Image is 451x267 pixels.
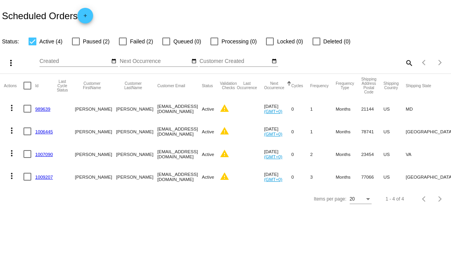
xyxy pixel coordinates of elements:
[116,143,157,165] mat-cell: [PERSON_NAME]
[35,83,38,88] button: Change sorting for Id
[264,143,291,165] mat-cell: [DATE]
[220,172,229,181] mat-icon: warning
[310,83,329,88] button: Change sorting for Frequency
[116,81,150,90] button: Change sorting for CustomerLastName
[7,149,16,158] mat-icon: more_vert
[116,165,157,188] mat-cell: [PERSON_NAME]
[40,37,63,46] span: Active (4)
[75,120,116,143] mat-cell: [PERSON_NAME]
[404,57,413,69] mat-icon: search
[130,37,153,46] span: Failed (2)
[361,120,383,143] mat-cell: 78741
[157,120,202,143] mat-cell: [EMAIL_ADDRESS][DOMAIN_NAME]
[75,165,116,188] mat-cell: [PERSON_NAME]
[310,97,336,120] mat-cell: 1
[291,97,310,120] mat-cell: 0
[202,129,214,134] span: Active
[120,58,190,65] input: Next Occurrence
[35,152,53,157] a: 1007090
[4,74,23,97] mat-header-cell: Actions
[277,37,303,46] span: Locked (0)
[202,83,213,88] button: Change sorting for Status
[116,120,157,143] mat-cell: [PERSON_NAME]
[220,74,237,97] mat-header-cell: Validation Checks
[2,8,93,23] h2: Scheduled Orders
[83,37,110,46] span: Paused (2)
[314,196,346,202] div: Items per page:
[264,97,291,120] mat-cell: [DATE]
[336,97,361,120] mat-cell: Months
[264,120,291,143] mat-cell: [DATE]
[35,106,50,111] a: 989639
[310,143,336,165] mat-cell: 2
[75,97,116,120] mat-cell: [PERSON_NAME]
[383,165,406,188] mat-cell: US
[7,171,16,181] mat-icon: more_vert
[383,143,406,165] mat-cell: US
[336,120,361,143] mat-cell: Months
[264,165,291,188] mat-cell: [DATE]
[291,143,310,165] mat-cell: 0
[291,120,310,143] mat-cell: 0
[157,97,202,120] mat-cell: [EMAIL_ADDRESS][DOMAIN_NAME]
[81,13,90,22] mat-icon: add
[40,58,110,65] input: Created
[383,97,406,120] mat-cell: US
[220,104,229,113] mat-icon: warning
[386,196,404,202] div: 1 - 4 of 4
[202,174,214,179] span: Active
[361,97,383,120] mat-cell: 21144
[350,196,355,202] span: 20
[361,143,383,165] mat-cell: 23454
[417,191,432,207] button: Previous page
[264,81,284,90] button: Change sorting for NextOccurrenceUtc
[173,37,201,46] span: Queued (0)
[35,129,53,134] a: 1006445
[383,120,406,143] mat-cell: US
[336,81,354,90] button: Change sorting for FrequencyType
[199,58,270,65] input: Customer Created
[191,58,197,65] mat-icon: date_range
[310,120,336,143] mat-cell: 1
[2,38,19,45] span: Status:
[237,81,257,90] button: Change sorting for LastOccurrenceUtc
[271,58,277,65] mat-icon: date_range
[157,165,202,188] mat-cell: [EMAIL_ADDRESS][DOMAIN_NAME]
[111,58,117,65] mat-icon: date_range
[202,152,214,157] span: Active
[432,191,448,207] button: Next page
[323,37,350,46] span: Deleted (0)
[361,77,376,94] button: Change sorting for ShippingPostcode
[264,131,282,136] a: (GMT+0)
[383,81,399,90] button: Change sorting for ShippingCountry
[6,58,16,68] mat-icon: more_vert
[264,109,282,114] a: (GMT+0)
[417,55,432,70] button: Previous page
[220,126,229,136] mat-icon: warning
[406,83,431,88] button: Change sorting for ShippingState
[432,55,448,70] button: Next page
[157,143,202,165] mat-cell: [EMAIL_ADDRESS][DOMAIN_NAME]
[7,103,16,113] mat-icon: more_vert
[202,106,214,111] span: Active
[157,83,185,88] button: Change sorting for CustomerEmail
[361,165,383,188] mat-cell: 77066
[291,83,303,88] button: Change sorting for Cycles
[264,154,282,159] a: (GMT+0)
[35,174,53,179] a: 1009207
[75,143,116,165] mat-cell: [PERSON_NAME]
[57,79,68,92] button: Change sorting for LastProcessingCycleId
[310,165,336,188] mat-cell: 3
[350,197,372,202] mat-select: Items per page:
[116,97,157,120] mat-cell: [PERSON_NAME]
[291,165,310,188] mat-cell: 0
[264,177,282,182] a: (GMT+0)
[7,126,16,135] mat-icon: more_vert
[336,165,361,188] mat-cell: Months
[220,149,229,158] mat-icon: warning
[75,81,109,90] button: Change sorting for CustomerFirstName
[221,37,257,46] span: Processing (0)
[336,143,361,165] mat-cell: Months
